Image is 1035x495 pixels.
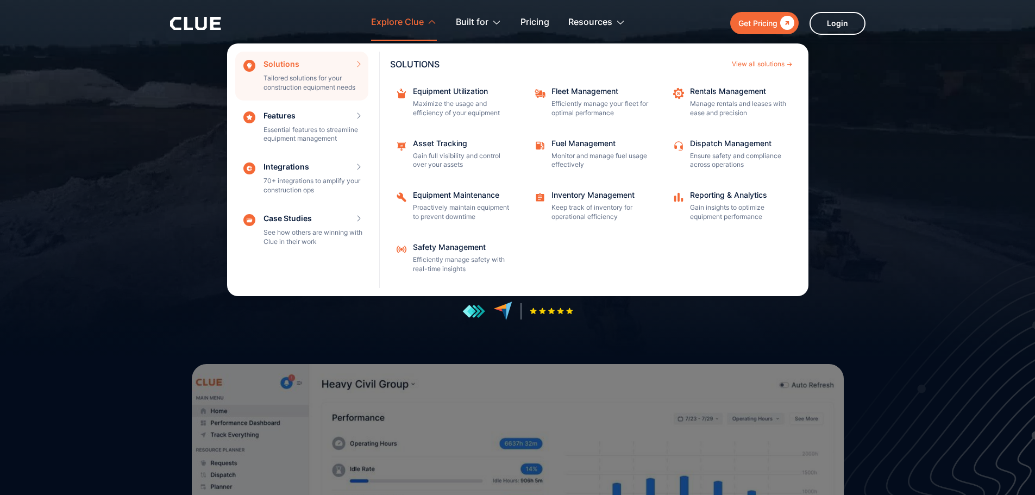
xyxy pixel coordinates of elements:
[667,82,795,123] a: Rentals ManagementManage rentals and leases with ease and precision
[732,61,785,67] div: View all solutions
[529,82,656,123] a: Fleet ManagementEfficiently manage your fleet for optimal performance
[529,186,656,227] a: Inventory ManagementKeep track of inventory for operational efficiency
[732,61,792,67] a: View all solutions
[390,60,726,68] div: SOLUTIONS
[690,203,788,222] p: Gain insights to optimize equipment performance
[396,140,407,152] img: Maintenance management icon
[690,152,788,170] p: Ensure safety and compliance across operations
[390,238,518,279] a: Safety ManagementEfficiently manage safety with real-time insights
[371,5,424,40] div: Explore Clue
[777,16,794,30] div: 
[493,302,512,321] img: reviews at capterra
[396,243,407,255] img: Safety Management
[551,140,649,147] div: Fuel Management
[396,191,407,203] img: Repairing icon
[730,12,799,34] a: Get Pricing
[462,304,485,318] img: reviews at getapp
[551,203,649,222] p: Keep track of inventory for operational efficiency
[673,140,685,152] img: Customer support icon
[390,186,518,227] a: Equipment MaintenanceProactively maintain equipment to prevent downtime
[390,134,518,176] a: Asset TrackingGain full visibility and control over your assets
[170,41,865,296] nav: Explore Clue
[690,140,788,147] div: Dispatch Management
[413,243,511,251] div: Safety Management
[413,87,511,95] div: Equipment Utilization
[534,140,546,152] img: fleet fuel icon
[520,5,549,40] a: Pricing
[690,191,788,199] div: Reporting & Analytics
[413,255,511,274] p: Efficiently manage safety with real-time insights
[981,443,1035,495] iframe: Chat Widget
[738,16,777,30] div: Get Pricing
[413,191,511,199] div: Equipment Maintenance
[690,87,788,95] div: Rentals Management
[534,191,546,203] img: Task checklist icon
[690,99,788,118] p: Manage rentals and leases with ease and precision
[413,152,511,170] p: Gain full visibility and control over your assets
[456,5,488,40] div: Built for
[529,134,656,176] a: Fuel ManagementMonitor and manage fuel usage effectively
[667,186,795,227] a: Reporting & AnalyticsGain insights to optimize equipment performance
[673,191,685,203] img: analytics icon
[413,203,511,222] p: Proactively maintain equipment to prevent downtime
[456,5,501,40] div: Built for
[667,134,795,176] a: Dispatch ManagementEnsure safety and compliance across operations
[530,308,573,315] img: Five-star rating icon
[371,5,437,40] div: Explore Clue
[534,87,546,99] img: fleet repair icon
[396,87,407,99] img: repairing box icon
[551,99,649,118] p: Efficiently manage your fleet for optimal performance
[810,12,865,35] a: Login
[551,152,649,170] p: Monitor and manage fuel usage effectively
[413,99,511,118] p: Maximize the usage and efficiency of your equipment
[551,87,649,95] div: Fleet Management
[673,87,685,99] img: repair icon image
[390,82,518,123] a: Equipment UtilizationMaximize the usage and efficiency of your equipment
[568,5,625,40] div: Resources
[551,191,649,199] div: Inventory Management
[413,140,511,147] div: Asset Tracking
[568,5,612,40] div: Resources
